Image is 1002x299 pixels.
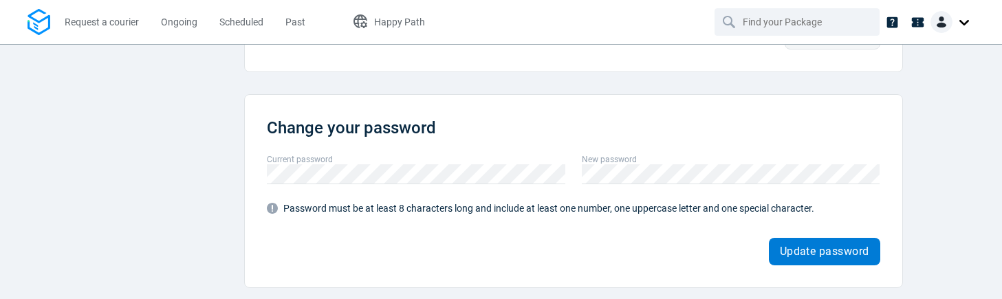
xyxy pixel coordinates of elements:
[769,238,880,265] button: Update password
[267,153,565,166] label: Current password
[285,16,305,27] span: Past
[65,16,139,27] span: Request a courier
[582,153,880,166] label: New password
[28,9,50,36] img: Logo
[267,203,814,214] span: Password must be at least 8 characters long and include at least one number, one uppercase letter...
[219,16,263,27] span: Scheduled
[374,16,425,27] span: Happy Path
[267,118,436,137] span: Change your password
[780,246,869,257] span: Update password
[930,11,952,33] img: Client
[743,9,854,35] input: Find your Package
[161,16,197,27] span: Ongoing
